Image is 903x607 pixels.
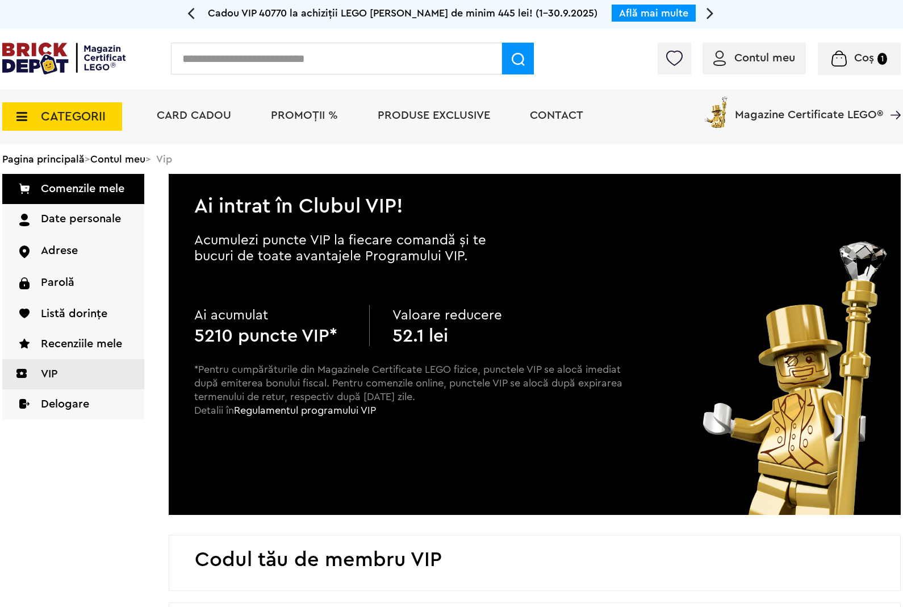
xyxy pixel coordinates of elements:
span: Contul meu [734,52,795,64]
a: Recenziile mele [2,329,144,359]
span: Coș [854,52,874,64]
small: 1 [877,53,887,65]
a: Adrese [2,236,144,267]
a: Regulamentul programului VIP [234,405,376,415]
span: CATEGORII [41,110,106,123]
span: Cadou VIP 40770 la achiziții LEGO [PERSON_NAME] de minim 445 lei! (1-30.9.2025) [208,8,597,18]
a: Parolă [2,268,144,299]
b: 5210 puncte VIP* [194,327,337,345]
a: VIP [2,359,144,389]
p: *Pentru cumpărăturile din Magazinele Certificate LEGO fizice, punctele VIP se alocă imediat după ... [194,363,624,438]
img: vip_page_image [691,242,901,515]
a: Pagina principală [2,154,85,164]
a: Află mai multe [619,8,688,18]
a: Listă dorințe [2,299,144,329]
p: Acumulezi puncte VIP la fiecare comandă și te bucuri de toate avantajele Programului VIP. [194,232,524,264]
h2: Codul tău de membru VIP [195,550,442,570]
a: Contul meu [90,154,145,164]
a: Magazine Certificate LEGO® [883,94,901,106]
div: > > Vip [2,144,901,174]
p: Valoare reducere [392,305,545,326]
a: Produse exclusive [378,110,490,121]
a: Card Cadou [157,110,231,121]
a: PROMOȚII % [271,110,338,121]
a: Date personale [2,204,144,236]
a: Contul meu [713,52,795,64]
a: Contact [530,110,583,121]
h2: Ai intrat în Clubul VIP! [169,174,901,217]
p: Ai acumulat [194,305,346,326]
a: Comenzile mele [2,174,144,204]
span: Magazine Certificate LEGO® [735,94,883,120]
b: 52.1 lei [392,327,448,345]
a: Delogare [2,389,144,419]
